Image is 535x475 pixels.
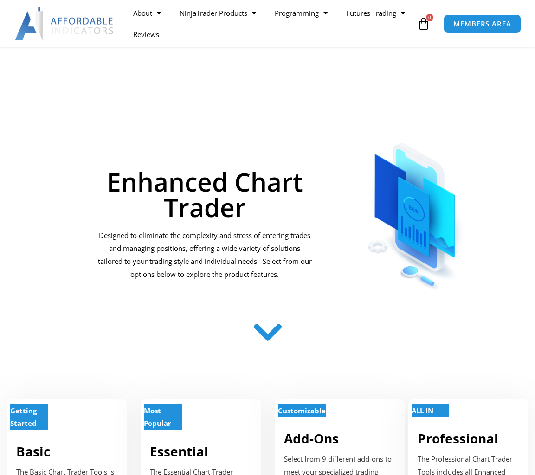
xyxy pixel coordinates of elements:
[10,406,37,428] strong: Getting Started
[284,430,339,447] a: Add-Ons
[418,430,498,447] a: Professional
[337,2,414,24] a: Futures Trading
[97,169,313,220] h1: Enhanced Chart Trader
[403,10,444,37] a: 0
[453,20,511,27] span: MEMBERS AREA
[124,2,170,24] a: About
[412,406,433,415] strong: ALL IN
[346,126,486,293] img: ChartTrader | Affordable Indicators – NinjaTrader
[150,443,208,460] a: Essential
[444,14,521,33] a: MEMBERS AREA
[16,443,50,460] a: Basic
[265,2,337,24] a: Programming
[170,2,265,24] a: NinjaTrader Products
[124,24,168,45] a: Reviews
[15,7,115,40] img: LogoAI | Affordable Indicators – NinjaTrader
[97,229,313,281] p: Designed to eliminate the complexity and stress of entering trades and managing positions, offeri...
[426,14,433,21] span: 0
[124,2,415,45] nav: Menu
[278,406,326,415] strong: Customizable
[144,406,171,428] strong: Most Popular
